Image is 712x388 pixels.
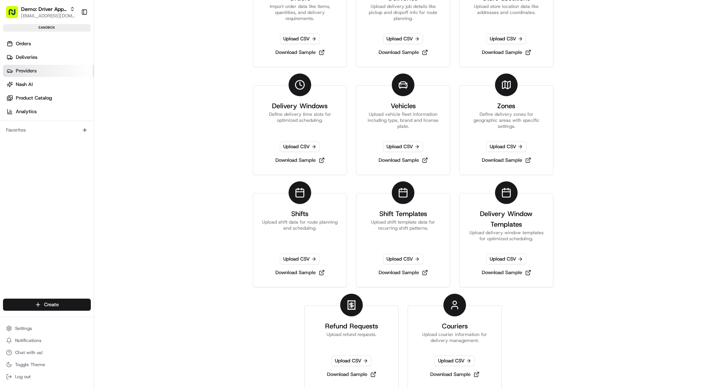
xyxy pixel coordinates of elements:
p: Upload delivery window templates for optimized scheduling. [469,230,544,242]
a: Download Sample [376,155,431,166]
a: ZonesDefine delivery zones for geographic areas with specific settings.Upload CSVDownload Sample [459,85,553,175]
button: Chat with us! [3,347,91,358]
span: Toggle Theme [15,362,45,368]
a: Download Sample [272,155,328,166]
a: Download Sample [479,155,534,166]
a: ShiftsUpload shift data for route planning and scheduling.Upload CSVDownload Sample [253,193,347,287]
button: Notifications [3,335,91,346]
a: 💻API Documentation [61,106,124,120]
a: Delivery WindowsDefine delivery time slots for optimized scheduling.Upload CSVDownload Sample [253,85,347,175]
a: Deliveries [3,51,94,63]
span: Analytics [16,108,37,115]
span: Nash AI [16,81,33,88]
a: VehiclesUpload vehicle fleet information including type, brand and license plate.Upload CSVDownlo... [356,85,450,175]
span: Upload CSV [486,34,526,44]
a: Product Catalog [3,92,94,104]
span: Upload CSV [486,254,526,264]
h3: Shift Templates [379,209,427,219]
div: Start new chat [26,72,124,79]
a: Download Sample [479,47,534,58]
p: Upload courier information for delivery management. [417,331,492,344]
h3: Delivery Window Templates [469,209,544,230]
a: Analytics [3,106,94,118]
span: Log out [15,374,31,380]
p: Welcome 👋 [8,30,137,42]
span: Chat with us! [15,350,43,356]
span: Upload CSV [332,356,371,366]
p: Upload shift data for route planning and scheduling. [262,219,338,242]
img: 1736555255976-a54dd68f-1ca7-489b-9aae-adbdc363a1c4 [8,72,21,85]
button: Create [3,299,91,311]
button: Settings [3,323,91,334]
p: Define delivery time slots for optimized scheduling. [262,111,338,129]
a: Download Sample [427,369,483,380]
span: Create [44,301,59,308]
p: Upload store location data like addresses and coordinates. [469,3,544,21]
h3: Vehicles [391,101,416,111]
a: Providers [3,65,94,77]
p: Upload delivery job details like pickup and dropoff info for route planning. [365,3,441,21]
button: Demo: Driver App APAC[EMAIL_ADDRESS][DOMAIN_NAME] [3,3,78,21]
span: Upload CSV [383,34,423,44]
span: Upload CSV [486,141,526,152]
a: Powered byPylon [53,127,91,133]
p: Upload shift template data for recurring shift patterns. [365,219,441,242]
p: Upload refund requests. [327,331,376,344]
h3: Refund Requests [325,321,378,331]
h3: Zones [497,101,515,111]
div: 📗 [8,110,14,116]
span: Pylon [75,127,91,133]
h3: Shifts [291,209,309,219]
p: Define delivery zones for geographic areas with specific settings. [469,111,544,129]
a: Shift TemplatesUpload shift template data for recurring shift patterns.Upload CSVDownload Sample [356,193,450,287]
span: Upload CSV [280,254,320,264]
p: Import order data like items, quantities, and delivery requirements. [262,3,338,21]
div: We're available if you need us! [26,79,95,85]
span: Providers [16,67,37,74]
span: Upload CSV [383,254,423,264]
a: Download Sample [479,267,534,278]
a: Nash AI [3,78,94,90]
h3: Couriers [442,321,468,331]
button: Log out [3,371,91,382]
button: Start new chat [128,74,137,83]
span: Notifications [15,337,41,344]
span: Orders [16,40,31,47]
a: Download Sample [376,47,431,58]
span: Deliveries [16,54,37,61]
span: API Documentation [71,109,121,117]
div: 💻 [64,110,70,116]
h3: Delivery Windows [272,101,328,111]
a: 📗Knowledge Base [5,106,61,120]
a: Orders [3,38,94,50]
button: Toggle Theme [3,359,91,370]
div: Favorites [3,124,91,136]
a: Download Sample [324,369,379,380]
span: Upload CSV [280,34,320,44]
a: Download Sample [376,267,431,278]
span: Knowledge Base [15,109,58,117]
span: Settings [15,325,32,331]
a: Download Sample [272,47,328,58]
a: Download Sample [272,267,328,278]
span: Upload CSV [383,141,423,152]
img: Nash [8,7,23,22]
button: [EMAIL_ADDRESS][DOMAIN_NAME] [21,13,75,19]
input: Clear [20,48,124,56]
span: Upload CSV [435,356,475,366]
p: Upload vehicle fleet information including type, brand and license plate. [365,111,441,129]
button: Demo: Driver App APAC [21,5,67,13]
span: Product Catalog [16,95,52,101]
div: sandbox [3,24,91,32]
a: Delivery Window TemplatesUpload delivery window templates for optimized scheduling.Upload CSVDown... [459,193,553,287]
span: Upload CSV [280,141,320,152]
